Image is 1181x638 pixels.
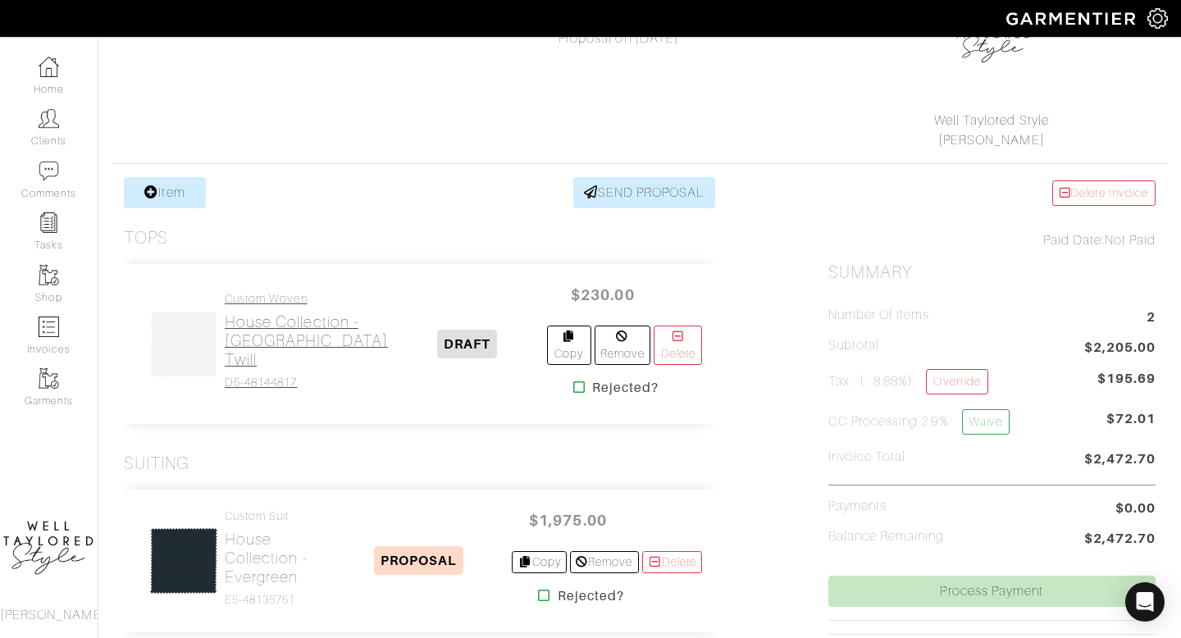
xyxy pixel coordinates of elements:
[39,108,59,129] img: clients-icon-6bae9207a08558b7cb47a8932f037763ab4055f8c8b6bfacd5dc20c3e0201464.png
[962,409,1010,435] a: Waive
[1125,582,1165,622] div: Open Intercom Messenger
[225,312,388,369] h2: House Collection - [GEOGRAPHIC_DATA] Twill
[828,338,879,353] h5: Subtotal
[828,576,1156,607] a: Process Payment
[1115,499,1156,518] span: $0.00
[828,499,887,514] h5: Payments
[374,546,463,575] span: PROPOSAL
[547,326,591,365] a: Copy
[828,230,1156,250] div: Not Paid
[124,177,206,208] a: Item
[554,277,652,312] span: $230.00
[998,4,1147,33] img: garmentier-logo-header-white-b43fb05a5012e4ada735d5af1a66efaba907eab6374d6393d1fbf88cb4ef424d.png
[149,310,218,379] img: j1LQJwhCVyhVHR6ZrskjxfeK
[828,529,945,545] h5: Balance Remaining
[149,526,218,595] img: g2SHuuNFPS2PFdcKrqHFsoe7
[926,369,987,394] a: Override
[1097,369,1156,389] span: $195.69
[225,509,326,523] h4: Custom Suit
[1052,180,1156,206] a: Delete Invoice
[1084,529,1156,551] span: $2,472.70
[1084,449,1156,472] span: $2,472.70
[828,369,988,394] h5: Tax ( : 8.88%)
[828,409,1010,435] h5: CC Processing 2.9%
[39,161,59,181] img: comment-icon-a0a6a9ef722e966f86d9cbdc48e553b5cf19dbc54f86b18d962a5391bc8f6eb6.png
[1147,8,1168,29] img: gear-icon-white-bd11855cb880d31180b6d7d6211b90ccbf57a29d726f0c71d8c61bd08dd39cc2.png
[1147,308,1156,330] span: 2
[39,317,59,337] img: orders-icon-0abe47150d42831381b5fb84f609e132dff9fe21cb692f30cb5eec754e2cba89.png
[39,57,59,77] img: dashboard-icon-dbcd8f5a0b271acd01030246c82b418ddd0df26cd7fceb0bd07c9910d44c42f6.png
[39,265,59,285] img: garments-icon-b7da505a4dc4fd61783c78ac3ca0ef83fa9d6f193b1c9dc38574b1d14d53ca28.png
[934,113,1049,128] a: Well Taylored Style
[1084,338,1156,360] span: $2,205.00
[1043,233,1105,248] span: Paid Date:
[1106,409,1156,441] span: $72.01
[518,503,617,538] span: $1,975.00
[225,292,388,306] h4: Custom Woven
[828,262,1156,283] h2: Summary
[225,509,326,607] a: Custom Suit House Collection - Evergreen E5-48135751
[654,326,702,365] a: Delete
[938,133,1045,148] a: [PERSON_NAME]
[828,449,906,465] h5: Invoice Total
[512,551,567,573] a: Copy
[225,376,388,390] h4: D5-48144817
[642,551,703,573] a: Delete
[39,368,59,389] img: garments-icon-b7da505a4dc4fd61783c78ac3ca0ef83fa9d6f193b1c9dc38574b1d14d53ca28.png
[437,330,497,358] span: DRAFT
[592,378,659,398] strong: Rejected?
[570,551,638,573] a: Remove
[225,593,326,607] h4: E5-48135751
[595,326,650,365] a: Remove
[124,228,168,248] h3: Tops
[828,308,930,323] h5: Number of Items
[225,292,388,390] a: Custom Woven House Collection - [GEOGRAPHIC_DATA] Twill D5-48144817
[39,212,59,233] img: reminder-icon-8004d30b9f0a5d33ae49ab947aed9ed385cf756f9e5892f1edd6e32f2345188e.png
[455,29,782,48] div: Proposal on [DATE]
[124,453,189,474] h3: Suiting
[558,586,624,606] strong: Rejected?
[225,530,326,586] h2: House Collection - Evergreen
[573,177,716,208] a: SEND PROPOSAL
